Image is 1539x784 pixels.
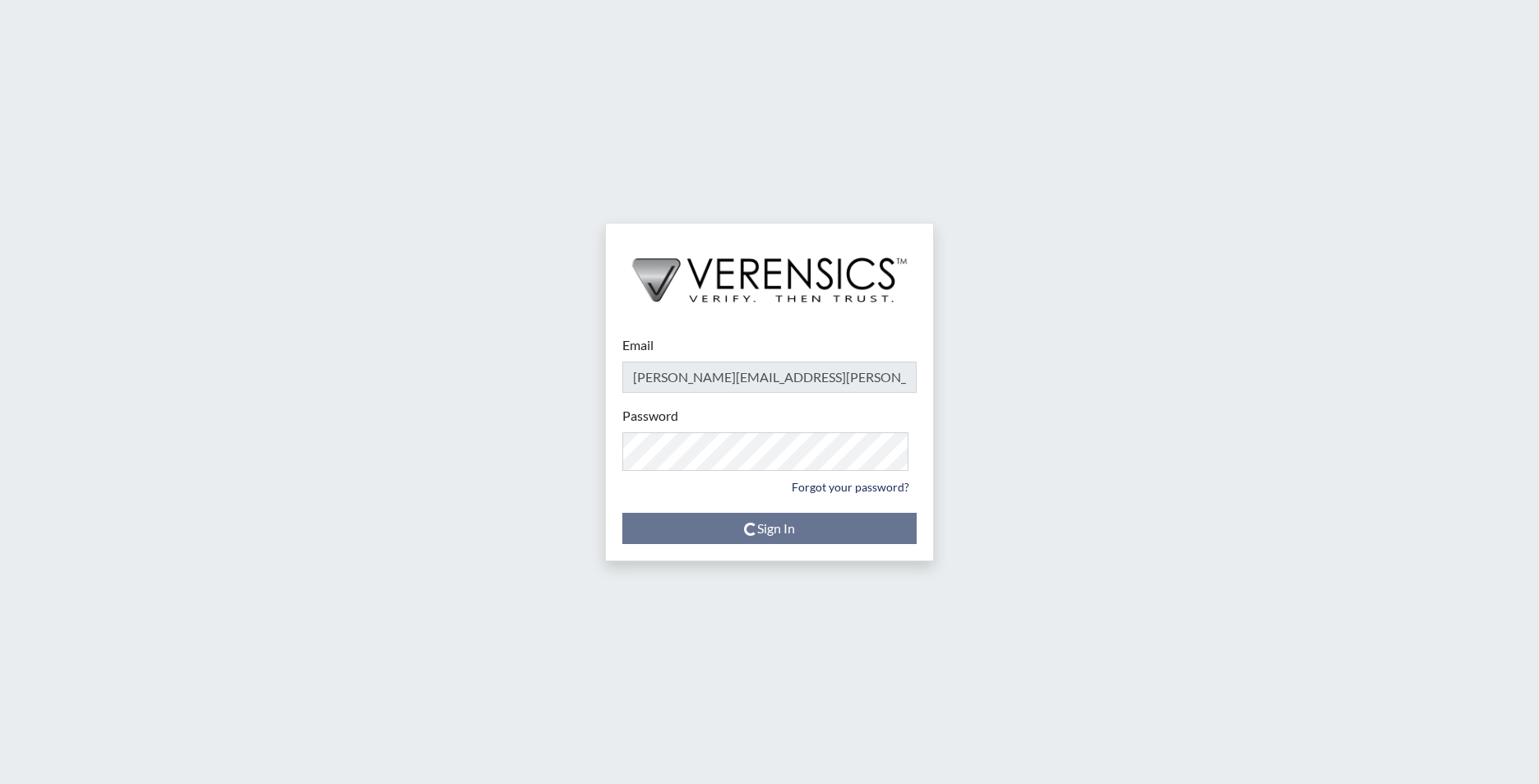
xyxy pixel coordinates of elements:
label: Email [622,335,654,355]
input: Email [622,362,917,393]
button: Sign In [622,513,917,544]
a: Forgot your password? [784,474,917,500]
label: Password [622,406,678,426]
img: logo-wide-black.2aad4157.png [606,224,933,319]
